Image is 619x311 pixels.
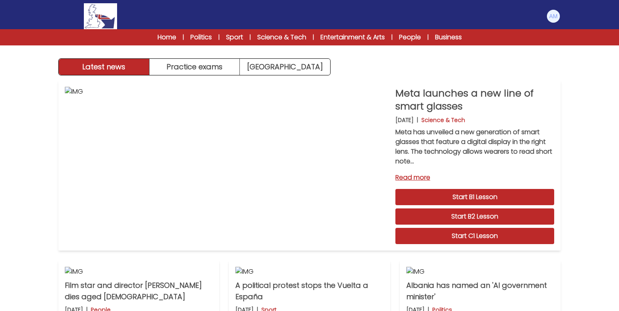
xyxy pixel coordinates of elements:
span: | [250,33,251,41]
img: Logo [84,3,117,29]
a: Politics [190,32,212,42]
a: Start B1 Lesson [395,189,554,205]
p: A political protest stops the Vuelta a España [235,280,383,302]
a: People [399,32,421,42]
button: Latest news [59,59,149,75]
a: Business [435,32,462,42]
span: | [313,33,314,41]
img: Alessandro Miorandi [547,10,560,23]
span: | [391,33,393,41]
img: IMG [406,267,554,277]
a: Logo [58,3,143,29]
img: IMG [65,87,389,244]
span: | [183,33,184,41]
p: Albania has named an 'AI government minister' [406,280,554,302]
span: | [427,33,429,41]
a: Sport [226,32,243,42]
img: IMG [65,267,213,277]
span: | [218,33,220,41]
a: [GEOGRAPHIC_DATA] [240,59,330,75]
p: Meta has unveiled a new generation of smart glasses that feature a digital display in the right l... [395,127,554,166]
button: Practice exams [149,59,240,75]
p: [DATE] [395,116,414,124]
b: | [417,116,418,124]
a: Home [158,32,176,42]
a: Start C1 Lesson [395,228,554,244]
a: Science & Tech [257,32,306,42]
a: Start B2 Lesson [395,208,554,225]
p: Meta launches a new line of smart glasses [395,87,554,113]
a: Entertainment & Arts [320,32,385,42]
img: IMG [235,267,383,277]
a: Read more [395,173,554,182]
p: Science & Tech [421,116,465,124]
p: Film star and director [PERSON_NAME] dies aged [DEMOGRAPHIC_DATA] [65,280,213,302]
